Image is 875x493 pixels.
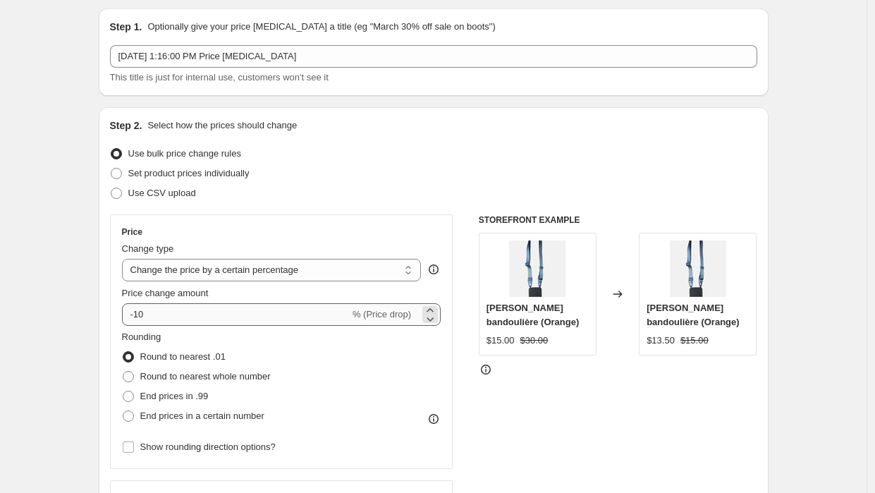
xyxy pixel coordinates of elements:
[479,214,757,226] h6: STOREFRONT EXAMPLE
[128,148,241,159] span: Use bulk price change rules
[427,262,441,276] div: help
[140,442,276,452] span: Show rounding direction options?
[353,309,411,319] span: % (Price drop)
[110,45,757,68] input: 30% off holiday sale
[487,335,515,346] span: $15.00
[122,288,209,298] span: Price change amount
[110,118,142,133] h2: Step 2.
[110,72,329,83] span: This title is just for internal use, customers won't see it
[122,243,174,254] span: Change type
[110,20,142,34] h2: Step 1.
[140,410,264,421] span: End prices in a certain number
[128,168,250,178] span: Set product prices individually
[140,371,271,382] span: Round to nearest whole number
[122,331,161,342] span: Rounding
[647,303,739,327] span: [PERSON_NAME] bandoulière (Orange)
[509,241,565,297] img: DSC00114_80x.jpg
[122,303,350,326] input: -15
[128,188,196,198] span: Use CSV upload
[122,226,142,238] h3: Price
[647,335,675,346] span: $13.50
[147,20,495,34] p: Optionally give your price [MEDICAL_DATA] a title (eg "March 30% off sale on boots")
[140,391,209,401] span: End prices in .99
[487,303,579,327] span: [PERSON_NAME] bandoulière (Orange)
[147,118,297,133] p: Select how the prices should change
[670,241,726,297] img: DSC00114_80x.jpg
[140,351,226,362] span: Round to nearest .01
[680,335,709,346] span: $15.00
[520,335,549,346] span: $30.00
